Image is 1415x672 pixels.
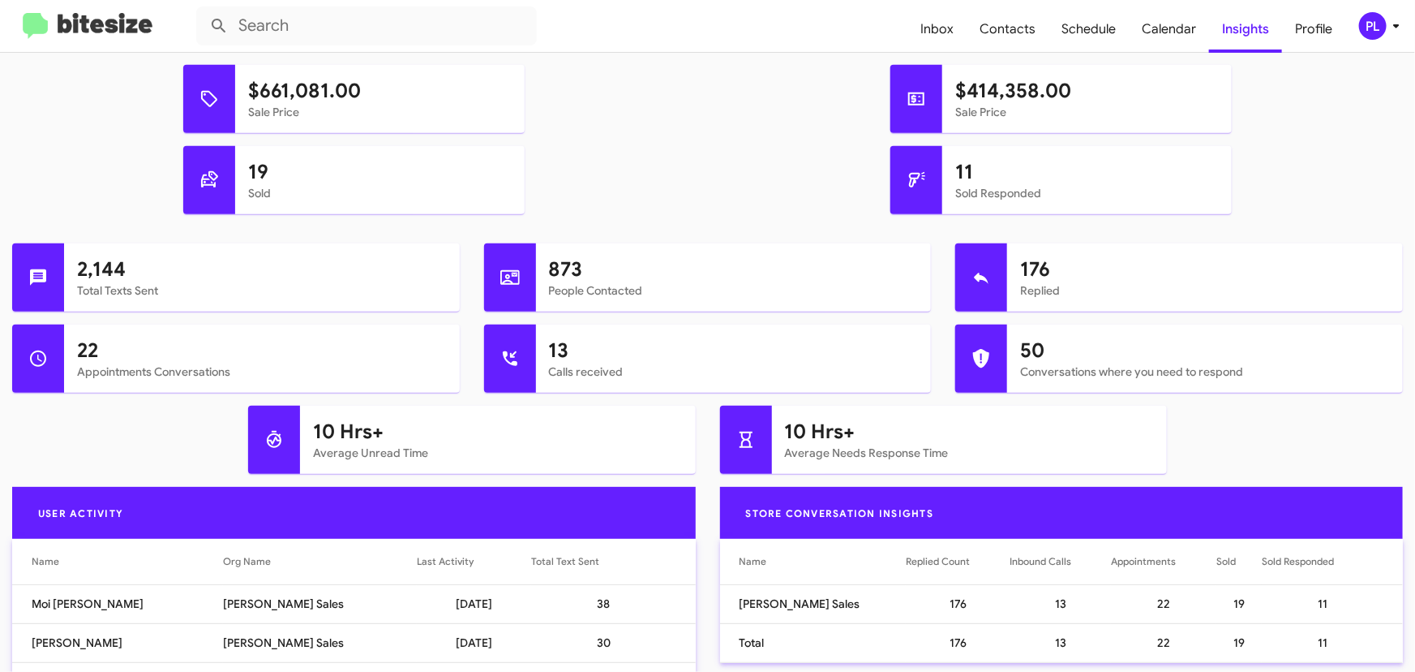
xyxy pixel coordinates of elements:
[417,584,531,623] td: [DATE]
[907,6,967,53] a: Inbox
[955,104,1219,120] mat-card-subtitle: Sale Price
[1010,584,1112,623] td: 13
[1216,554,1262,570] div: Sold
[1345,12,1397,40] button: PL
[549,338,919,364] h1: 13
[1111,554,1216,570] div: Appointments
[417,623,531,662] td: [DATE]
[12,623,223,662] td: [PERSON_NAME]
[77,256,447,282] h1: 2,144
[12,584,223,623] td: Moi [PERSON_NAME]
[1262,584,1403,623] td: 11
[77,338,447,364] h1: 22
[549,256,919,282] h1: 873
[77,282,447,299] mat-card-subtitle: Total Texts Sent
[223,554,417,570] div: Org Name
[1020,338,1390,364] h1: 50
[531,554,599,570] div: Total Text Sent
[1020,364,1390,380] mat-card-subtitle: Conversations where you need to respond
[1111,584,1216,623] td: 22
[549,282,919,299] mat-card-subtitle: People Contacted
[1359,12,1387,40] div: PL
[740,554,907,570] div: Name
[967,6,1048,53] a: Contacts
[223,554,271,570] div: Org Name
[906,554,1010,570] div: Replied Count
[785,419,1155,445] h1: 10 Hrs+
[223,584,417,623] td: [PERSON_NAME] Sales
[1282,6,1345,53] a: Profile
[1020,256,1390,282] h1: 176
[1111,623,1216,662] td: 22
[955,185,1219,201] mat-card-subtitle: Sold Responded
[906,584,1010,623] td: 176
[1209,6,1282,53] a: Insights
[32,554,223,570] div: Name
[740,554,767,570] div: Name
[77,364,447,380] mat-card-subtitle: Appointments Conversations
[196,6,537,45] input: Search
[248,159,512,185] h1: 19
[25,507,136,519] span: User Activity
[955,78,1219,104] h1: $414,358.00
[1010,623,1112,662] td: 13
[32,554,59,570] div: Name
[720,623,907,662] td: Total
[1216,584,1262,623] td: 19
[1020,282,1390,299] mat-card-subtitle: Replied
[1262,554,1334,570] div: Sold Responded
[313,419,683,445] h1: 10 Hrs+
[955,159,1219,185] h1: 11
[531,584,695,623] td: 38
[1010,554,1072,570] div: Inbound Calls
[733,507,947,519] span: Store Conversation Insights
[906,554,970,570] div: Replied Count
[1010,554,1112,570] div: Inbound Calls
[1129,6,1209,53] a: Calendar
[1216,623,1262,662] td: 19
[906,623,1010,662] td: 176
[248,185,512,201] mat-card-subtitle: Sold
[313,445,683,461] mat-card-subtitle: Average Unread Time
[531,623,695,662] td: 30
[248,104,512,120] mat-card-subtitle: Sale Price
[1262,554,1383,570] div: Sold Responded
[1111,554,1176,570] div: Appointments
[417,554,531,570] div: Last Activity
[417,554,474,570] div: Last Activity
[248,78,512,104] h1: $661,081.00
[785,445,1155,461] mat-card-subtitle: Average Needs Response Time
[1216,554,1236,570] div: Sold
[1048,6,1129,53] a: Schedule
[223,623,417,662] td: [PERSON_NAME] Sales
[531,554,675,570] div: Total Text Sent
[549,364,919,380] mat-card-subtitle: Calls received
[1262,623,1403,662] td: 11
[720,584,907,623] td: [PERSON_NAME] Sales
